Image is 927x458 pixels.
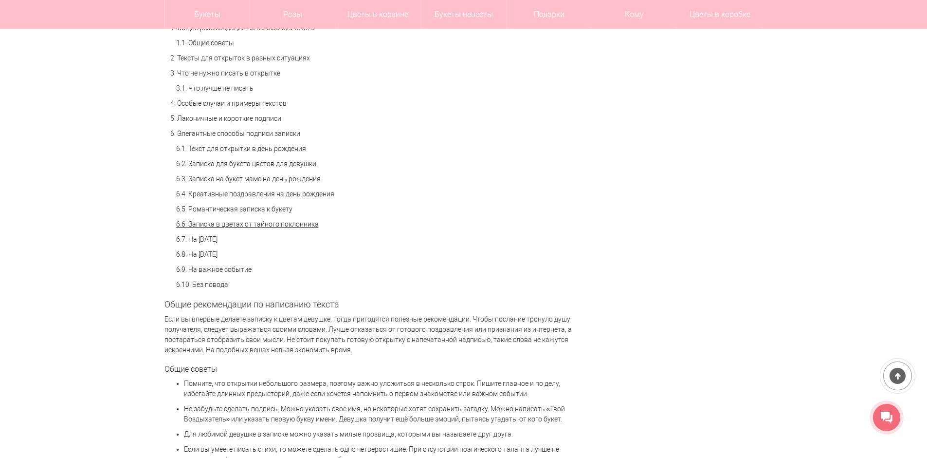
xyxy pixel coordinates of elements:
[164,365,578,374] h3: Общие советы
[176,84,254,92] a: 3.1. Что лучше не писать
[164,314,578,355] p: Если вы впервые делаете записку к цветам девушке, тогда пригодятся полезные рекомендации. Чтобы п...
[184,404,578,424] p: Не забудьте сделать подпись. Можно указать свое имя, но некоторые хотят сохранить загадку. Можно ...
[184,429,578,439] p: Для любимой девушке в записке можно указать милые прозвища, которыми вы называете друг друга.
[176,205,292,213] a: 6.5. Романтическая записка к букету
[164,300,578,309] h2: Общие рекомендации по написанию текста
[176,235,218,243] a: 6.7. На [DATE]
[176,220,319,228] a: 6.6. Записка в цветах от тайного поклонника
[170,130,300,137] a: 6. Элегантные способы подписи записки
[176,39,234,47] a: 1.1. Общие советы
[170,54,310,62] a: 2. Тексты для открыток в разных ситуациях
[170,99,287,107] a: 4. Особые случаи и примеры текстов
[176,281,228,288] a: 6.10. Без повода
[176,160,316,168] a: 6.2. Записка для букета цветов для девушки
[170,114,281,122] a: 5. Лаконичные и короткие подписи
[170,69,280,77] a: 3. Что не нужно писать в открытке
[184,379,578,399] p: Помните, что открытки небольшого размера, поэтому важно уложиться в несколько строк. Пишите главн...
[176,266,252,273] a: 6.9. На важное событие
[176,250,218,258] a: 6.8. На [DATE]
[176,145,306,153] a: 6.1. Текст для открытки в день рождения
[176,175,321,183] a: 6.3. Записка на букет маме на день рождения
[176,190,334,198] a: 6.4. Креативные поздравления на день рождения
